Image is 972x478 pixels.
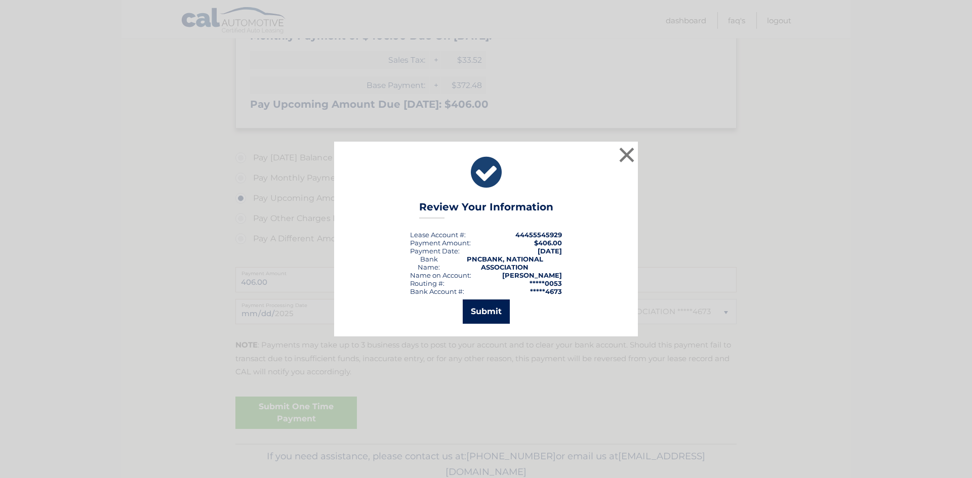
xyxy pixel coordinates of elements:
[502,271,562,279] strong: [PERSON_NAME]
[467,255,543,271] strong: PNCBANK, NATIONAL ASSOCIATION
[534,239,562,247] span: $406.00
[410,231,466,239] div: Lease Account #:
[463,299,510,324] button: Submit
[515,231,562,239] strong: 44455545929
[538,247,562,255] span: [DATE]
[617,145,637,165] button: ×
[419,201,553,219] h3: Review Your Information
[410,287,464,295] div: Bank Account #:
[410,239,471,247] div: Payment Amount:
[410,255,448,271] div: Bank Name:
[410,247,458,255] span: Payment Date
[410,247,460,255] div: :
[410,271,471,279] div: Name on Account:
[410,279,444,287] div: Routing #:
